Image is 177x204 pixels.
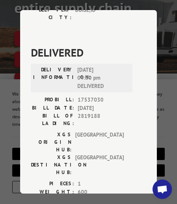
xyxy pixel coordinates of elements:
[75,131,124,154] span: [GEOGRAPHIC_DATA]
[31,154,72,176] label: XGS DESTINATION HUB:
[78,112,132,127] span: 2819188
[31,104,74,112] label: BILL DATE:
[75,6,124,21] span: BOISE , ID
[77,66,126,90] span: [DATE] 04:00 pm DELIVERED
[33,66,74,90] label: DELIVERY INFORMATION:
[31,131,72,154] label: XGS ORIGIN HUB:
[78,104,132,112] span: [DATE]
[31,112,74,127] label: BILL OF LADING:
[75,154,124,176] span: [GEOGRAPHIC_DATA]
[31,180,74,188] label: PIECES:
[31,44,146,61] span: DELIVERED
[78,96,132,104] span: 17537030
[78,188,132,196] span: 600
[31,188,74,196] label: WEIGHT:
[153,179,172,199] a: Open chat
[31,6,72,21] label: DELIVERY CITY:
[78,180,132,188] span: 1
[31,96,74,104] label: PROBILL:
